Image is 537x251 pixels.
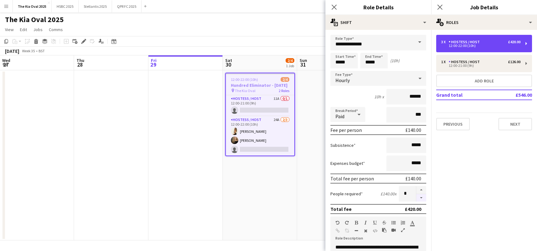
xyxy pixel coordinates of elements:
[441,64,521,67] div: 12:00-21:00 (9h)
[299,61,307,68] span: 31
[226,95,294,116] app-card-role: Hostess / Host11A0/112:00-21:00 (9h)
[354,228,358,233] button: Horizontal Line
[325,15,431,30] div: Shift
[354,220,358,225] button: Bold
[405,175,421,182] div: £140.00
[150,61,156,68] span: 29
[2,26,16,34] a: View
[508,60,521,64] div: £126.00
[416,186,426,194] button: Increase
[1,61,10,68] span: 27
[52,0,79,12] button: HSBC 2025
[5,15,64,24] h1: The Kia Oval 2025
[79,0,112,12] button: Stellantis 2025
[498,118,532,130] button: Next
[449,40,482,44] div: Hostess / Host
[374,94,384,100] div: 10h x
[373,220,377,225] button: Underline
[286,63,294,68] div: 1 Job
[17,26,30,34] a: Edit
[441,40,449,44] div: 3 x
[436,75,532,87] button: Add role
[49,27,63,32] span: Comms
[335,77,350,83] span: Hourly
[405,127,421,133] div: £140.00
[382,228,386,233] button: Paste as plain text
[431,3,537,11] h3: Job Details
[391,228,396,233] button: Insert video
[151,58,156,63] span: Fri
[225,58,232,63] span: Sat
[401,220,405,225] button: Ordered List
[373,228,377,233] button: HTML Code
[449,60,482,64] div: Hostess / Host
[225,73,295,156] app-job-card: 12:00-22:00 (10h)2/4Hundred Eliminator - [DATE] The Kia Oval2 RolesHostess / Host11A0/112:00-21:0...
[33,27,43,32] span: Jobs
[495,90,532,100] td: £546.00
[112,0,142,12] button: QPR FC 2025
[345,220,349,225] button: Redo
[20,27,27,32] span: Edit
[405,206,421,212] div: £420.00
[330,127,362,133] div: Fee per person
[508,40,521,44] div: £420.00
[431,15,537,30] div: Roles
[281,77,289,82] span: 2/4
[436,118,470,130] button: Previous
[441,44,521,47] div: 12:00-22:00 (10h)
[363,220,368,225] button: Italic
[335,113,344,119] span: Paid
[330,206,352,212] div: Total fee
[300,58,307,63] span: Sun
[441,60,449,64] div: 1 x
[21,49,36,53] span: Week 35
[330,191,363,197] label: People required
[46,26,65,34] a: Comms
[436,90,495,100] td: Grand total
[325,3,431,11] h3: Role Details
[330,175,374,182] div: Total fee per person
[226,116,294,156] app-card-role: Hostess / Host24A2/312:00-22:00 (10h)[PERSON_NAME][PERSON_NAME]
[235,88,255,93] span: The Kia Oval
[401,228,405,233] button: Fullscreen
[335,220,340,225] button: Undo
[2,58,10,63] span: Wed
[330,160,365,166] label: Expenses budget
[224,61,232,68] span: 30
[5,27,14,32] span: View
[391,220,396,225] button: Unordered List
[39,49,45,53] div: BST
[363,228,368,233] button: Clear Formatting
[5,48,19,54] div: [DATE]
[330,142,356,148] label: Subsistence
[76,61,84,68] span: 28
[77,58,84,63] span: Thu
[382,220,386,225] button: Strikethrough
[410,220,414,225] button: Text Color
[381,191,396,197] div: £140.00 x
[416,194,426,202] button: Decrease
[31,26,45,34] a: Jobs
[279,88,289,93] span: 2 Roles
[13,0,52,12] button: The Kia Oval 2025
[286,58,294,63] span: 2/4
[226,82,294,88] h3: Hundred Eliminator - [DATE]
[231,77,258,82] span: 12:00-22:00 (10h)
[390,58,399,63] div: (10h)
